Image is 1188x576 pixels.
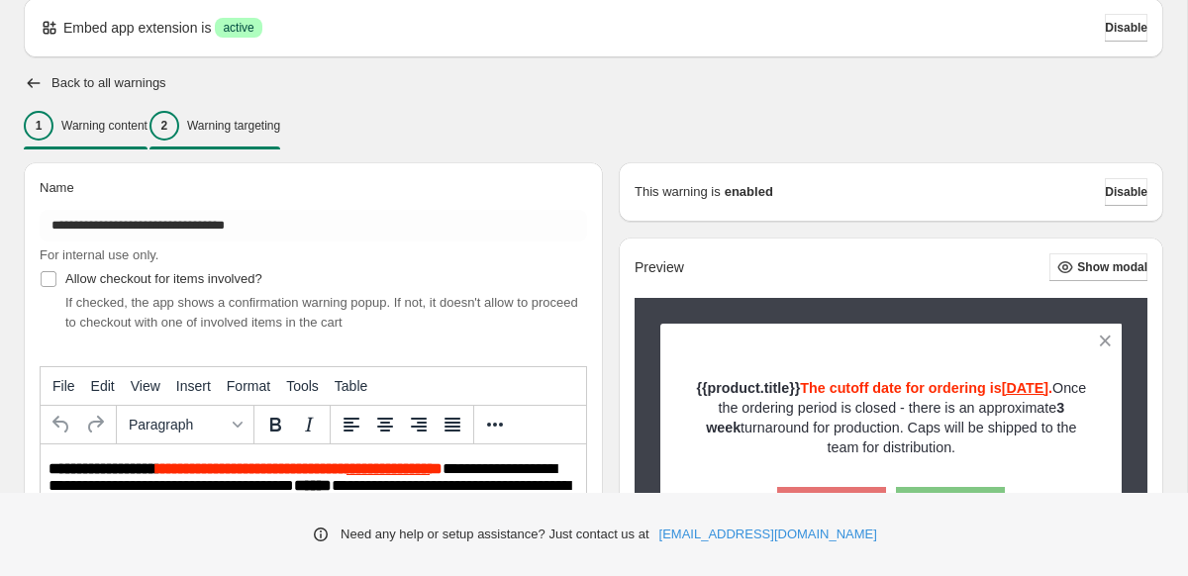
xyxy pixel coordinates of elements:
[24,105,148,146] button: 1Warning content
[52,378,75,394] span: File
[635,259,684,276] h2: Preview
[41,444,586,545] iframe: Rich Text Area
[45,408,78,441] button: Undo
[635,182,721,202] p: This warning is
[659,525,877,544] a: [EMAIL_ADDRESS][DOMAIN_NAME]
[696,380,800,396] strong: {{product.title}}
[896,487,1005,530] button: OK
[131,378,160,394] span: View
[436,408,469,441] button: Justify
[61,118,148,134] p: Warning content
[335,408,368,441] button: Align left
[292,408,326,441] button: Italic
[65,271,262,286] span: Allow checkout for items involved?
[725,182,773,202] strong: enabled
[286,378,319,394] span: Tools
[78,408,112,441] button: Redo
[800,380,1001,396] strong: The cutoff date for ordering is
[149,111,179,141] div: 2
[1077,259,1147,275] span: Show modal
[1105,178,1147,206] button: Disable
[129,417,226,432] span: Paragraph
[65,295,578,330] span: If checked, the app shows a confirmation warning popup. If not, it doesn't allow to proceed to ch...
[695,378,1088,457] p: Once the ordering period is closed - there is an approximate turnaround for production. Caps will...
[24,111,53,141] div: 1
[51,75,166,91] h2: Back to all warnings
[402,408,436,441] button: Align right
[223,20,253,36] span: active
[1048,380,1052,396] strong: .
[1105,14,1147,42] button: Disable
[227,378,270,394] span: Format
[1105,20,1147,36] span: Disable
[1049,253,1147,281] button: Show modal
[63,18,211,38] p: Embed app extension is
[478,408,512,441] button: More...
[91,378,115,394] span: Edit
[149,105,280,146] button: 2Warning targeting
[777,487,886,530] button: Cancel
[40,180,74,195] span: Name
[368,408,402,441] button: Align center
[258,408,292,441] button: Bold
[1105,184,1147,200] span: Disable
[40,247,158,262] span: For internal use only.
[187,118,280,134] p: Warning targeting
[1002,380,1048,396] strong: [DATE]
[176,378,211,394] span: Insert
[121,408,249,441] button: Formats
[335,378,367,394] span: Table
